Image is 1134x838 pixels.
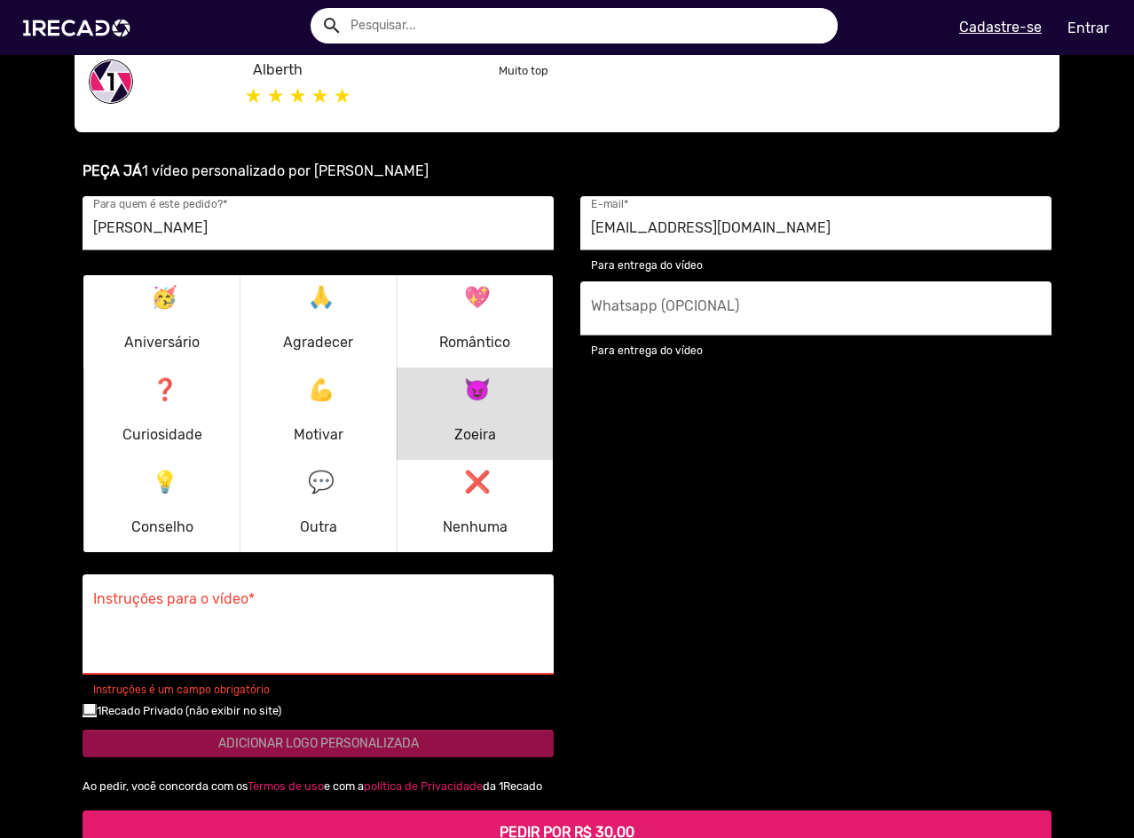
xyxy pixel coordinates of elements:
[337,8,838,43] input: Pesquisar...
[244,463,392,549] button: Outra
[88,463,236,549] button: Conselho
[308,468,329,489] mat-icon: 💬
[401,279,549,364] button: Romântico
[131,463,193,549] p: Conselho
[151,283,172,304] mat-icon: 🥳
[294,371,343,456] p: Motivar
[93,217,543,240] input: Nome de quem está pedindo o produto
[439,279,510,364] p: Romântico
[152,468,173,489] mat-icon: 💡
[464,283,485,304] mat-icon: 💖
[89,59,133,104] img: share-1recado.png
[454,371,496,456] p: Zoeira
[591,343,703,360] mat-hint: Para entrega do vídeo
[244,279,392,364] button: Agradecer
[253,59,472,81] p: Alberth
[499,64,548,77] small: Muito top
[248,779,324,793] a: Termos de uso
[83,730,554,757] button: ADICIONAR LOGO PERSONALIZADA
[1056,12,1121,43] a: Entrar
[591,302,1041,325] input: Whatsapp
[401,371,549,456] button: Zoeira
[464,468,485,489] mat-icon: ❌
[83,161,1051,182] p: 1 vídeo personalizado por [PERSON_NAME]
[321,15,343,36] mat-icon: Example home icon
[124,279,200,364] p: Aniversário
[401,463,549,549] button: Nenhuma
[83,779,542,793] span: Ao pedir, você concorda com os e com a da 1Recado
[364,779,483,793] a: política de Privacidade
[308,376,329,397] mat-icon: 💪
[97,704,281,717] small: 1Recado Privado (não exibir no site)
[83,162,142,179] b: PEÇA JÁ
[300,463,337,549] p: Outra
[959,19,1042,36] u: Cadastre-se
[244,371,392,456] button: Motivar
[464,376,485,397] mat-icon: 😈
[591,257,703,275] mat-hint: Para entrega do vídeo
[93,682,543,700] mat-error: Instruções é um campo obrigatório
[591,217,1041,240] input: E-mail
[308,283,329,304] mat-icon: 🙏
[87,279,236,364] button: Aniversário
[283,279,353,364] p: Agradecer
[443,463,508,549] p: Nenhuma
[122,371,202,456] p: Curiosidade
[152,376,173,397] mat-icon: ❓
[88,371,236,456] button: Curiosidade
[315,9,346,40] button: Example home icon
